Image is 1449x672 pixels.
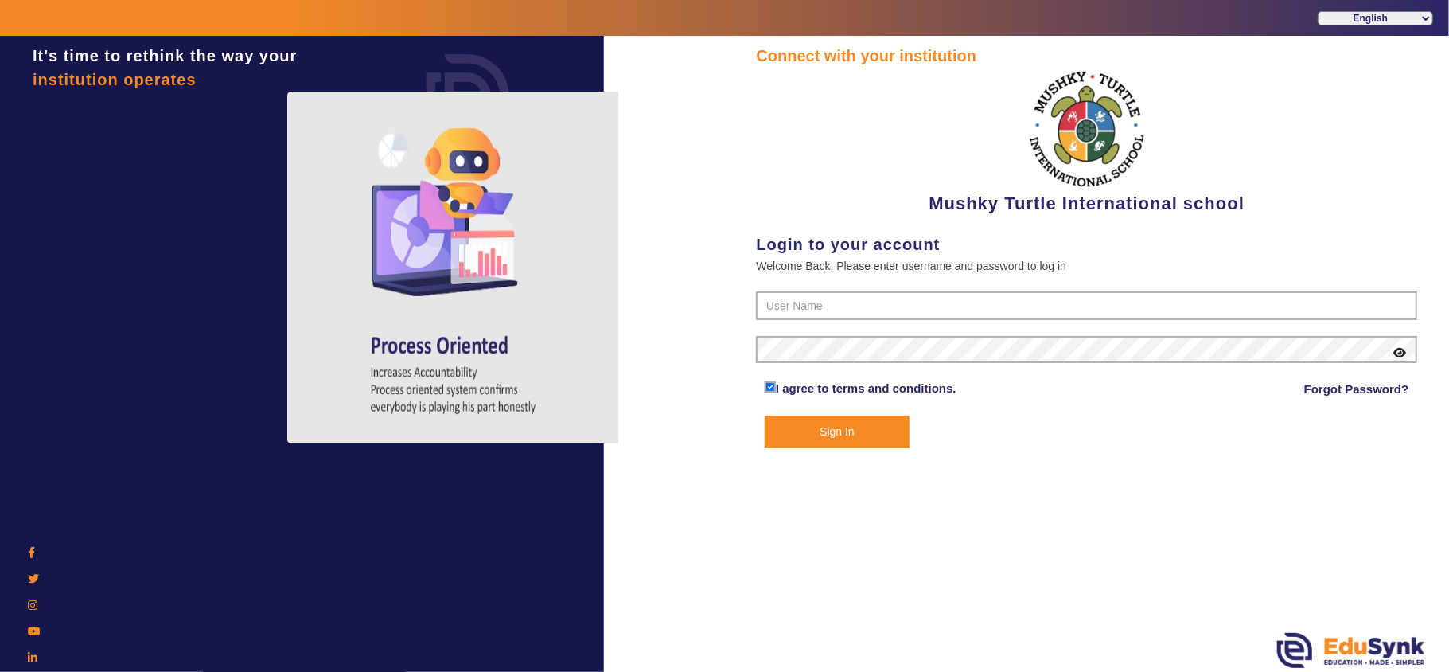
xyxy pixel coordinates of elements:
[1027,68,1147,190] img: f2cfa3ea-8c3d-4776-b57d-4b8cb03411bc
[776,381,956,395] a: I agree to terms and conditions.
[765,416,910,448] button: Sign In
[1277,633,1425,668] img: edusynk.png
[408,36,528,155] img: login.png
[756,44,1417,68] div: Connect with your institution
[756,256,1417,275] div: Welcome Back, Please enter username and password to log in
[756,68,1417,217] div: Mushky Turtle International school
[287,92,621,443] img: login4.png
[33,71,197,88] span: institution operates
[1304,380,1409,399] a: Forgot Password?
[33,47,297,64] span: It's time to rethink the way your
[756,232,1417,256] div: Login to your account
[756,291,1417,320] input: User Name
